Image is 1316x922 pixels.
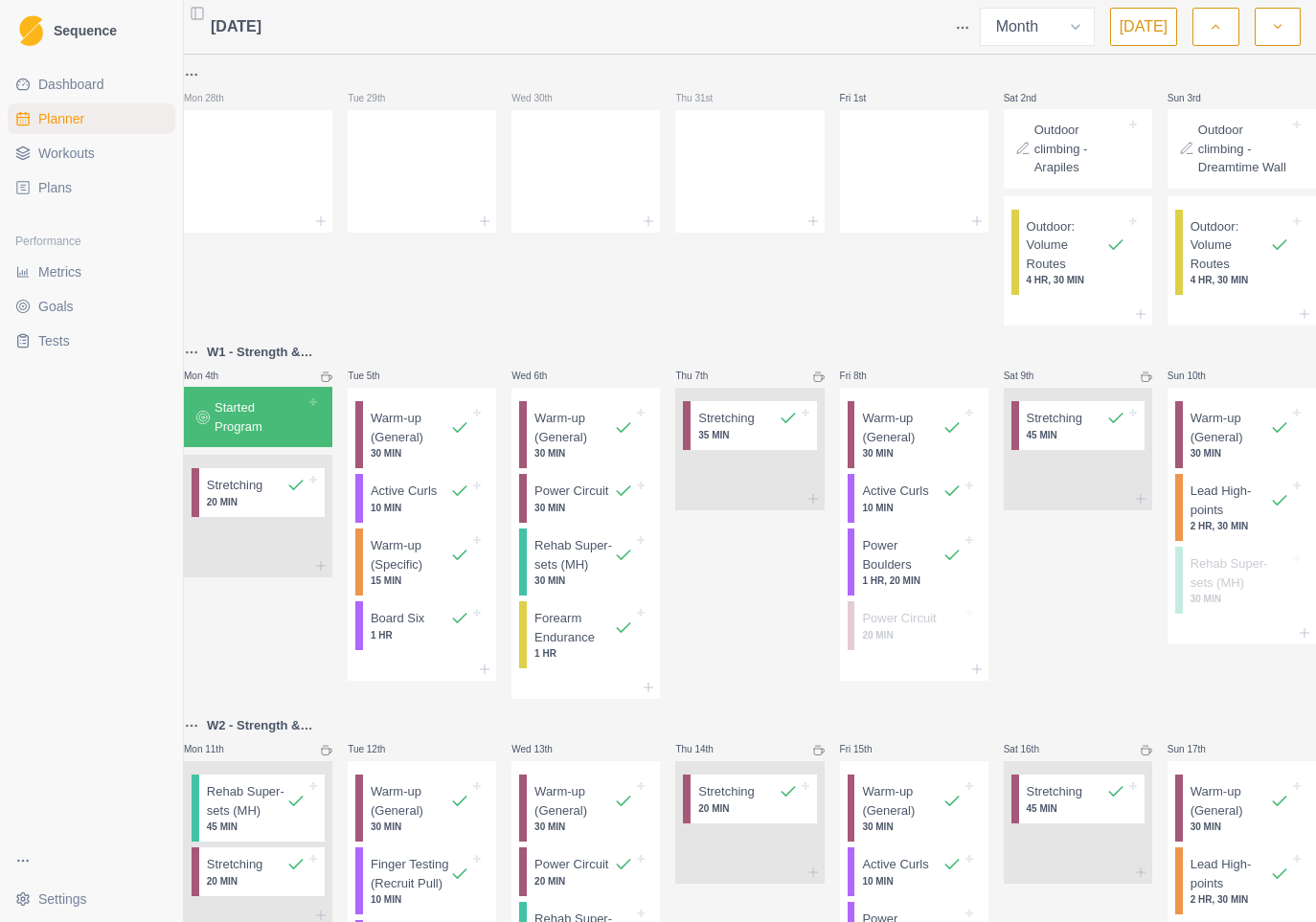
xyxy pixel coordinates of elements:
div: Active Curls10 MIN [848,474,981,523]
p: Lead High-points [1191,482,1270,519]
p: 10 MIN [371,892,469,907]
p: Forearm Endurance [534,609,614,646]
p: Tue 12th [348,742,405,756]
p: Warm-up (General) [1191,782,1270,820]
img: Logo [19,15,43,47]
p: 10 MIN [371,501,469,515]
p: 20 MIN [207,874,306,888]
p: 30 MIN [371,446,469,461]
a: Metrics [8,257,175,287]
p: Sun 17th [1168,742,1225,756]
p: 30 MIN [534,501,633,515]
a: Goals [8,291,175,322]
div: Stretching20 MIN [192,847,325,896]
p: 30 MIN [371,820,469,834]
div: Warm-up (General)30 MIN [1175,775,1308,842]
p: 30 MIN [1191,446,1289,461]
div: Active Curls10 MIN [355,474,488,523]
p: Power Circuit [862,609,936,628]
span: Planner [38,109,84,128]
button: [DATE] [1110,8,1177,46]
p: Finger Testing (Recruit Pull) [371,855,450,892]
div: Stretching45 MIN [1011,401,1145,450]
p: 4 HR, 30 MIN [1191,273,1289,287]
p: Warm-up (Specific) [371,536,450,573]
p: Stretching [1027,409,1083,428]
p: Warm-up (General) [1191,409,1270,446]
div: Outdoor climbing - Dreamtime Wall [1168,109,1316,189]
span: Workouts [38,144,95,163]
div: Warm-up (General)30 MIN [1175,401,1308,468]
a: Dashboard [8,69,175,100]
p: W2 - Strength & Power [207,716,332,735]
p: Thu 7th [675,369,733,383]
p: 20 MIN [534,874,633,888]
p: Stretching [207,855,263,874]
div: Power Circuit20 MIN [519,847,652,896]
a: Tests [8,326,175,356]
span: Sequence [54,24,117,37]
div: Rehab Super-sets (MH)30 MIN [1175,547,1308,614]
p: Tue 5th [348,369,405,383]
p: Thu 31st [675,91,733,105]
p: Stretching [207,476,263,495]
p: Sat 9th [1004,369,1061,383]
div: Stretching20 MIN [192,468,325,517]
p: 30 MIN [534,573,633,588]
p: 30 MIN [862,446,961,461]
p: Started Program [215,398,306,436]
div: Warm-up (General)30 MIN [355,775,488,842]
div: Power Circuit30 MIN [519,474,652,523]
p: 30 MIN [534,820,633,834]
p: Warm-up (General) [371,782,450,820]
p: 45 MIN [207,820,306,834]
p: Mon 11th [184,742,241,756]
p: Outdoor climbing - Dreamtime Wall [1198,121,1289,177]
p: Active Curls [862,855,928,874]
div: Warm-up (General)30 MIN [848,775,981,842]
p: Mon 28th [184,91,241,105]
div: Outdoor climbing - Arapiles [1004,109,1152,189]
p: Rehab Super-sets (MH) [207,782,286,820]
p: 35 MIN [698,428,797,442]
div: Outdoor: Volume Routes4 HR, 30 MIN [1011,210,1145,296]
div: Stretching20 MIN [683,775,816,823]
p: Mon 4th [184,369,241,383]
p: 15 MIN [371,573,469,588]
a: Plans [8,172,175,203]
p: 10 MIN [862,874,961,888]
div: Warm-up (General)30 MIN [848,401,981,468]
p: Outdoor: Volume Routes [1027,217,1106,274]
p: Wed 13th [511,742,569,756]
div: Warm-up (General)30 MIN [519,775,652,842]
div: Warm-up (Specific)15 MIN [355,528,488,596]
p: Warm-up (General) [534,782,614,820]
span: Tests [38,331,70,350]
p: Power Boulders [862,536,942,573]
p: Fri 8th [840,369,897,383]
span: Goals [38,297,74,316]
p: Sat 2nd [1004,91,1061,105]
div: Board Six1 HR [355,601,488,650]
div: Power Circuit20 MIN [848,601,981,650]
p: Board Six [371,609,424,628]
p: Active Curls [862,482,928,501]
p: 30 MIN [862,820,961,834]
p: Tue 29th [348,91,405,105]
p: Rehab Super-sets (MH) [534,536,614,573]
p: Warm-up (General) [862,782,942,820]
div: Stretching35 MIN [683,401,816,450]
p: Sun 10th [1168,369,1225,383]
p: 2 HR, 30 MIN [1191,519,1289,533]
p: Power Circuit [534,855,608,874]
p: Power Circuit [534,482,608,501]
div: Rehab Super-sets (MH)45 MIN [192,775,325,842]
p: Active Curls [371,482,437,501]
span: Dashboard [38,75,104,94]
div: Performance [8,226,175,257]
div: Lead High-points2 HR, 30 MIN [1175,847,1308,914]
p: 20 MIN [698,801,797,816]
div: Lead High-points2 HR, 30 MIN [1175,474,1308,541]
p: W1 - Strength & Power [207,343,332,362]
span: [DATE] [211,15,261,38]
